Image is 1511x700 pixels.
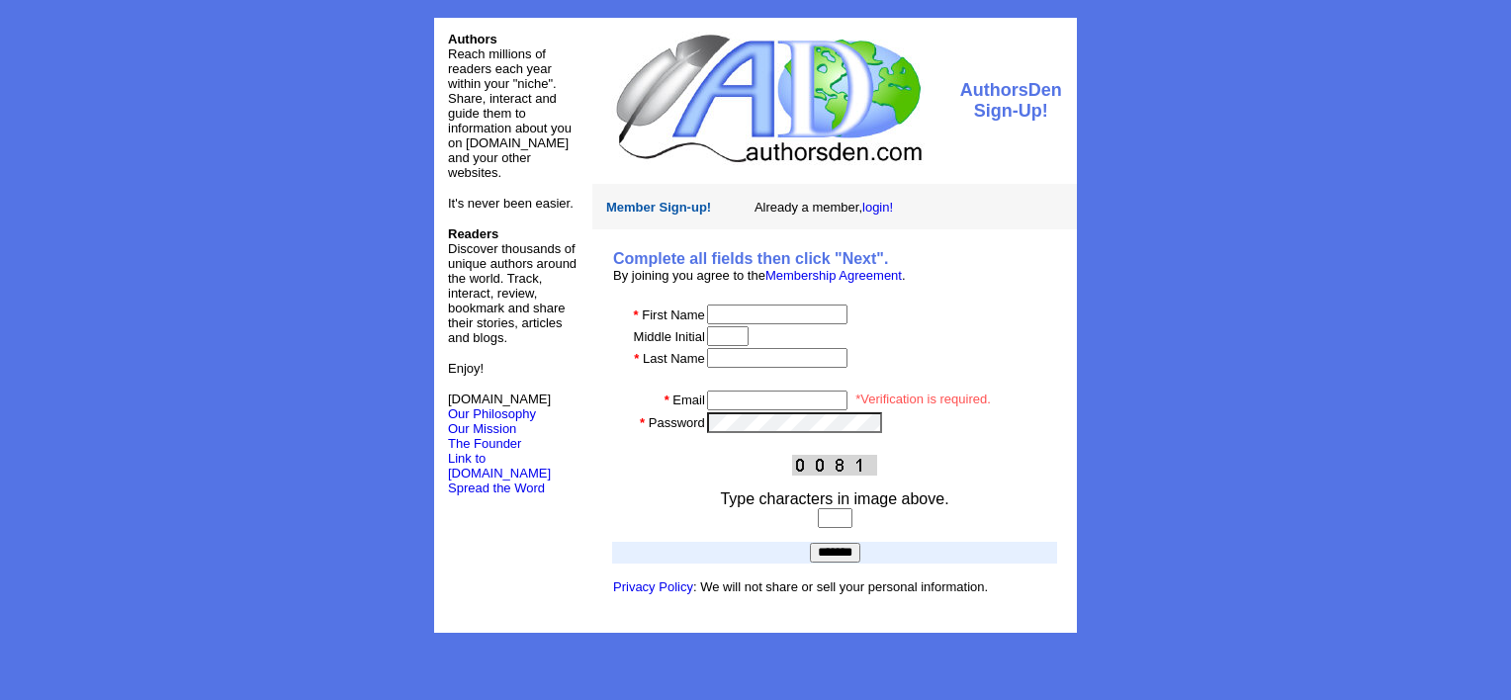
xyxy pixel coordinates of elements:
a: The Founder [448,436,521,451]
font: Password [649,415,705,430]
a: Membership Agreement [765,268,902,283]
font: By joining you agree to the . [613,268,906,283]
a: Spread the Word [448,479,545,495]
font: Authors [448,32,497,46]
a: Our Philosophy [448,406,536,421]
font: Spread the Word [448,481,545,495]
font: AuthorsDen Sign-Up! [960,80,1062,121]
font: [DOMAIN_NAME] [448,392,551,421]
font: : We will not share or sell your personal information. [613,579,988,594]
font: Email [672,393,705,407]
img: This Is CAPTCHA Image [792,455,877,476]
font: It's never been easier. [448,196,574,211]
a: Our Mission [448,421,516,436]
font: Enjoy! [448,361,484,376]
font: Reach millions of readers each year within your "niche". Share, interact and guide them to inform... [448,46,572,180]
font: Type characters in image above. [720,490,948,507]
font: Middle Initial [634,329,705,344]
font: First Name [642,307,705,322]
b: Complete all fields then click "Next". [613,250,888,267]
a: Link to [DOMAIN_NAME] [448,451,551,481]
font: Discover thousands of unique authors around the world. Track, interact, review, bookmark and shar... [448,226,577,345]
a: login! [862,200,893,215]
font: Already a member, [755,200,893,215]
font: Member Sign-up! [606,200,711,215]
img: logo.jpg [611,32,925,165]
b: Readers [448,226,498,241]
font: *Verification is required. [855,392,991,406]
a: Privacy Policy [613,579,693,594]
font: Last Name [643,351,705,366]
